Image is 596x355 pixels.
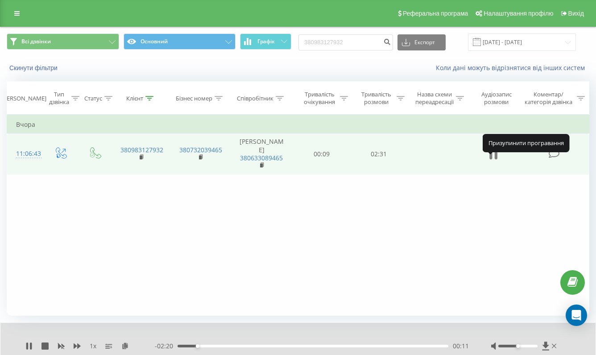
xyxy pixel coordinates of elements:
[126,95,143,102] div: Клієнт
[196,344,199,348] div: Accessibility label
[90,342,96,351] span: 1 x
[16,145,34,163] div: 11:06:43
[453,342,469,351] span: 00:11
[298,34,393,50] input: Пошук за номером
[358,91,394,106] div: Тривалість розмови
[7,116,589,134] td: Вчора
[230,134,294,175] td: [PERSON_NAME]
[568,10,584,17] span: Вихід
[302,91,338,106] div: Тривалість очікування
[49,91,69,106] div: Тип дзвінка
[1,95,46,102] div: [PERSON_NAME]
[176,95,212,102] div: Бізнес номер
[516,344,520,348] div: Accessibility label
[397,34,446,50] button: Експорт
[237,95,273,102] div: Співробітник
[436,63,589,72] a: Коли дані можуть відрізнятися вiд інших систем
[179,146,222,154] a: 380732039465
[484,10,553,17] span: Налаштування профілю
[403,10,468,17] span: Реферальна програма
[474,91,518,106] div: Аудіозапис розмови
[7,33,119,50] button: Всі дзвінки
[124,33,236,50] button: Основний
[483,134,570,152] div: Призупинити програвання
[240,33,291,50] button: Графік
[522,91,575,106] div: Коментар/категорія дзвінка
[84,95,102,102] div: Статус
[21,38,51,45] span: Всі дзвінки
[294,134,350,175] td: 00:09
[155,342,178,351] span: - 02:20
[240,154,283,162] a: 380633089465
[257,38,275,45] span: Графік
[415,91,454,106] div: Назва схеми переадресації
[120,146,163,154] a: 380983127932
[7,64,62,72] button: Скинути фільтри
[566,305,587,326] div: Open Intercom Messenger
[350,134,407,175] td: 02:31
